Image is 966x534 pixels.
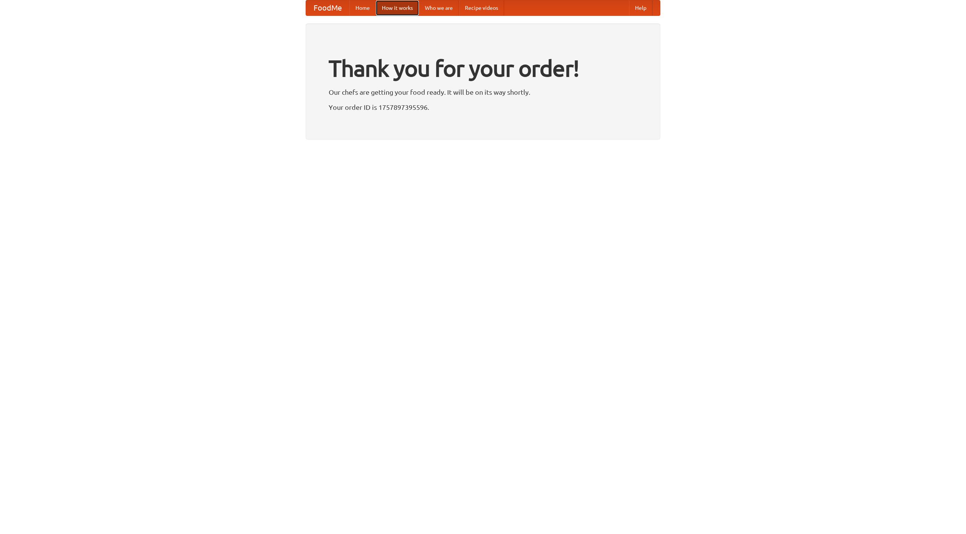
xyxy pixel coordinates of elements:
[329,86,637,98] p: Our chefs are getting your food ready. It will be on its way shortly.
[629,0,652,15] a: Help
[376,0,419,15] a: How it works
[329,102,637,113] p: Your order ID is 1757897395596.
[329,50,637,86] h1: Thank you for your order!
[306,0,349,15] a: FoodMe
[419,0,459,15] a: Who we are
[459,0,504,15] a: Recipe videos
[349,0,376,15] a: Home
